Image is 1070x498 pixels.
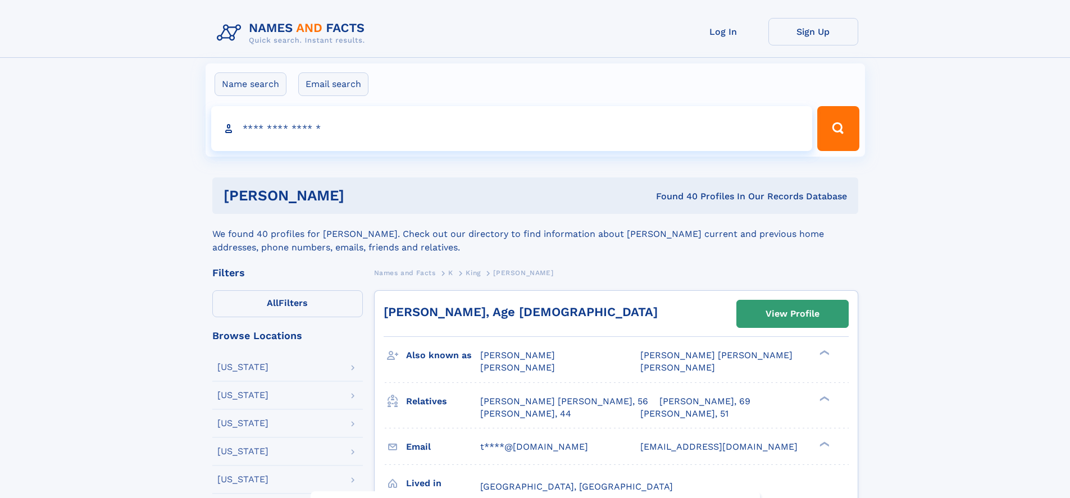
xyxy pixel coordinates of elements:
span: [EMAIL_ADDRESS][DOMAIN_NAME] [640,441,798,452]
img: Logo Names and Facts [212,18,374,48]
input: search input [211,106,813,151]
div: [US_STATE] [217,447,268,456]
a: [PERSON_NAME], 69 [659,395,750,408]
span: [PERSON_NAME] [493,269,553,277]
span: [PERSON_NAME] [480,362,555,373]
div: Browse Locations [212,331,363,341]
label: Name search [215,72,286,96]
div: Filters [212,268,363,278]
div: [US_STATE] [217,391,268,400]
a: King [466,266,480,280]
span: All [267,298,279,308]
a: Log In [679,18,768,45]
span: [GEOGRAPHIC_DATA], [GEOGRAPHIC_DATA] [480,481,673,492]
div: We found 40 profiles for [PERSON_NAME]. Check out our directory to find information about [PERSON... [212,214,858,254]
div: ❯ [817,349,830,357]
div: [US_STATE] [217,419,268,428]
a: [PERSON_NAME], 44 [480,408,571,420]
button: Search Button [817,106,859,151]
label: Email search [298,72,368,96]
h3: Relatives [406,392,480,411]
span: K [448,269,453,277]
a: Sign Up [768,18,858,45]
span: [PERSON_NAME] [640,362,715,373]
a: View Profile [737,300,848,327]
div: [US_STATE] [217,475,268,484]
div: ❯ [817,395,830,402]
h1: [PERSON_NAME] [224,189,500,203]
a: [PERSON_NAME], 51 [640,408,728,420]
span: [PERSON_NAME] [PERSON_NAME] [640,350,793,360]
a: Names and Facts [374,266,436,280]
div: ❯ [817,440,830,447]
a: K [448,266,453,280]
span: King [466,269,480,277]
h3: Email [406,437,480,456]
div: View Profile [766,301,819,327]
h3: Also known as [406,346,480,365]
a: [PERSON_NAME], Age [DEMOGRAPHIC_DATA] [384,305,658,319]
div: [US_STATE] [217,363,268,372]
span: [PERSON_NAME] [480,350,555,360]
a: [PERSON_NAME] [PERSON_NAME], 56 [480,395,648,408]
label: Filters [212,290,363,317]
h3: Lived in [406,474,480,493]
div: Found 40 Profiles In Our Records Database [500,190,847,203]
